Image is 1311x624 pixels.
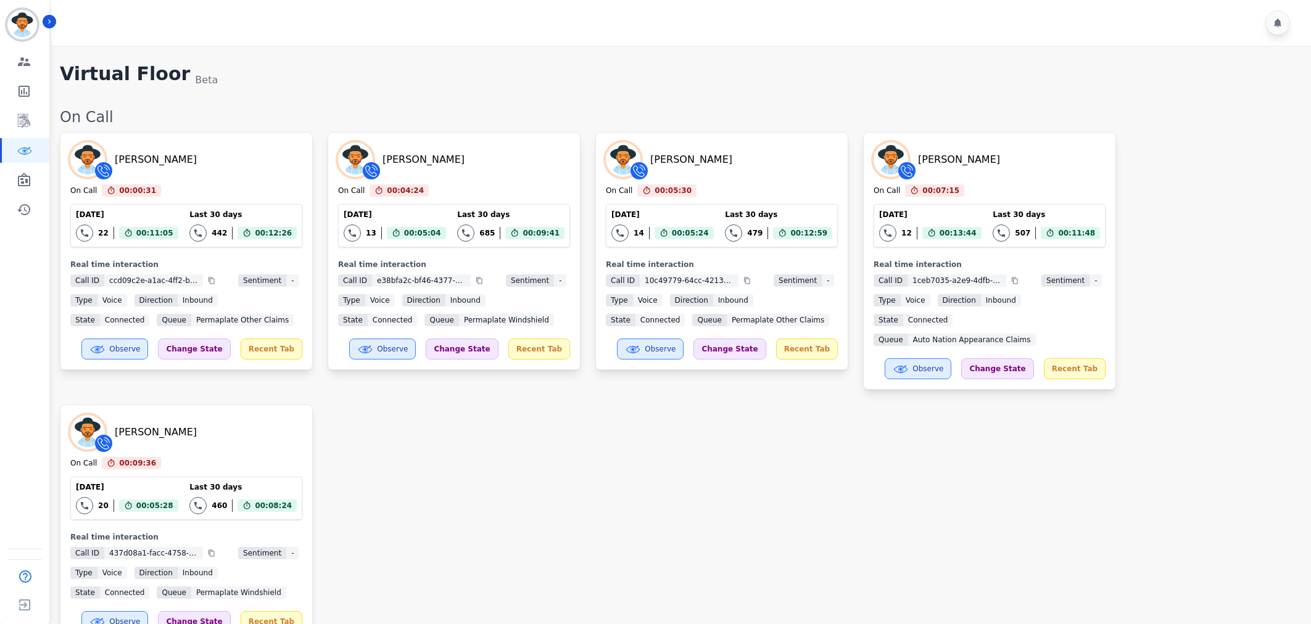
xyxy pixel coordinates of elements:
div: On Call [70,186,97,197]
span: Queue [424,314,458,326]
div: [DATE] [76,210,178,220]
div: Beta [195,73,218,88]
span: - [1090,274,1102,287]
div: Real time interaction [606,260,838,269]
span: Direction [134,567,178,579]
span: Direction [134,294,178,306]
div: 479 [747,228,763,238]
span: 10c49779-64cc-4213-a6fc-26d1a98c52c0 [640,274,738,287]
div: Real time interaction [70,260,302,269]
span: Call ID [70,547,104,559]
div: Change State [693,339,766,359]
span: 00:04:24 [387,184,424,197]
span: Observe [645,344,676,354]
div: Recent Tab [1044,358,1106,379]
div: 13 [366,228,376,238]
span: connected [635,314,685,326]
span: Call ID [606,274,640,287]
span: Direction [938,294,981,306]
div: [DATE] [879,210,981,220]
span: inbound [178,294,218,306]
span: - [286,547,299,559]
span: Direction [402,294,445,306]
div: Change State [961,358,1033,379]
span: State [70,314,100,326]
span: State [338,314,368,326]
div: On Call [874,186,900,197]
span: 00:05:30 [655,184,692,197]
span: Observe [912,364,943,374]
span: 00:05:28 [136,499,173,512]
span: Direction [670,294,713,306]
span: voice [365,294,395,306]
img: Avatar [70,415,105,450]
button: Observe [617,339,684,359]
span: Observe [109,344,140,354]
div: Last 30 days [725,210,832,220]
div: Change State [158,339,230,359]
div: 14 [634,228,644,238]
div: [PERSON_NAME] [650,152,732,167]
div: [PERSON_NAME] [918,152,1000,167]
span: Permaplate Windshield [459,314,554,326]
span: 00:08:24 [255,499,292,512]
span: Type [70,294,97,306]
span: inbound [981,294,1021,306]
div: [PERSON_NAME] [383,152,465,167]
span: Type [338,294,365,306]
img: Avatar [874,142,908,177]
span: inbound [445,294,486,306]
span: Sentiment [238,274,286,287]
button: Observe [349,339,416,359]
div: [DATE] [76,482,178,492]
span: Type [70,567,97,579]
span: e38bfa2c-bf46-4377-8a8b-4890e6b4d938 [372,274,471,287]
img: Avatar [606,142,640,177]
div: Last 30 days [189,210,297,220]
span: connected [100,314,150,326]
span: 00:00:31 [119,184,156,197]
span: - [822,274,834,287]
div: On Call [606,186,632,197]
span: voice [633,294,663,306]
div: 12 [901,228,912,238]
div: Recent Tab [776,339,838,359]
span: Sentiment [506,274,554,287]
span: 00:11:05 [136,227,173,239]
span: Queue [874,334,908,346]
span: voice [97,567,127,579]
span: 00:12:26 [255,227,292,239]
div: Real time interaction [874,260,1106,269]
div: 442 [212,228,227,238]
span: 1ceb7035-a2e9-4dfb-8364-ad9ca557a322 [908,274,1006,287]
div: 460 [212,501,227,511]
span: - [554,274,566,287]
span: voice [97,294,127,306]
img: Bordered avatar [7,10,37,39]
div: Recent Tab [508,339,570,359]
span: 00:12:59 [790,227,827,239]
span: ccd09c2e-a1ac-4ff2-b55f-ded4c93a6ec9 [104,274,203,287]
span: 00:09:36 [119,457,156,469]
div: [PERSON_NAME] [115,152,197,167]
span: State [874,314,903,326]
div: [PERSON_NAME] [115,425,197,440]
div: On Call [70,458,97,469]
h1: Virtual Floor [60,63,190,88]
span: 00:05:24 [672,227,709,239]
div: 685 [479,228,495,238]
span: Observe [377,344,408,354]
div: On Call [60,107,1299,127]
span: connected [903,314,953,326]
div: [DATE] [611,210,713,220]
span: inbound [178,567,218,579]
div: Real time interaction [70,532,302,542]
span: 00:05:04 [404,227,441,239]
span: connected [368,314,418,326]
div: Last 30 days [993,210,1100,220]
span: Queue [157,314,191,326]
span: Queue [692,314,726,326]
span: 00:09:41 [523,227,560,239]
span: connected [100,586,150,599]
div: 507 [1015,228,1030,238]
